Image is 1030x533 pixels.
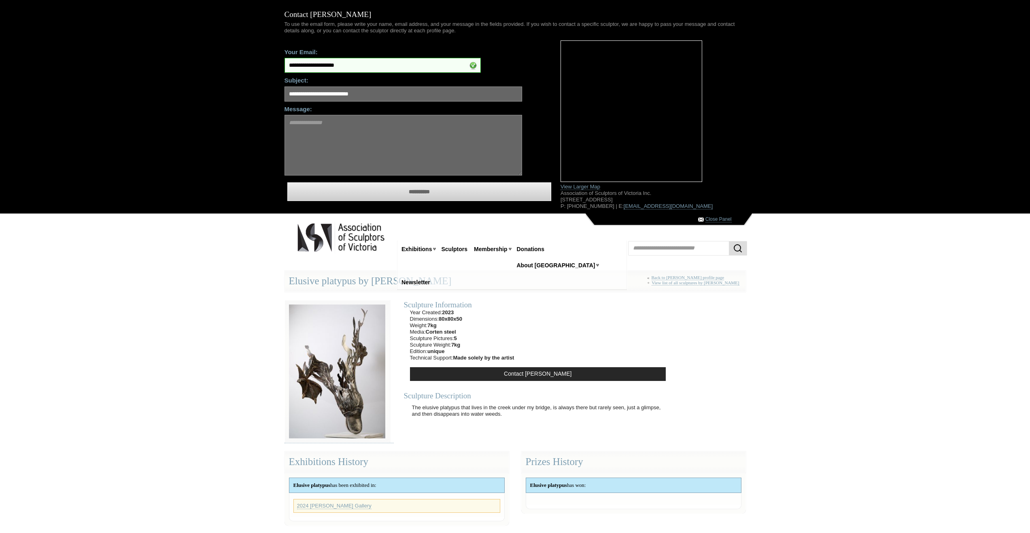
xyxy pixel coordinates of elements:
[530,482,567,488] strong: Elusive platypus
[404,300,672,309] div: Sculpture Information
[297,503,372,509] a: 2024 [PERSON_NAME] Gallery
[652,275,724,280] a: Back to [PERSON_NAME] profile page
[471,242,510,257] a: Membership
[285,73,548,84] label: Subject:
[410,367,666,381] a: Contact [PERSON_NAME]
[285,300,390,443] img: 02-04__medium.jpg
[514,258,599,273] a: About [GEOGRAPHIC_DATA]
[410,316,514,322] li: Dimensions:
[426,329,456,335] strong: Corten steel
[427,322,436,328] strong: 7kg
[289,478,504,493] div: has been exhibited in:
[410,335,514,342] li: Sculpture Pictures:
[526,478,741,493] div: has won:
[427,348,445,354] strong: unique
[408,400,672,421] p: The elusive platypus that lives in the creek under my bridge, is always there but rarely seen, ju...
[652,280,739,286] a: View list of all sculptures by [PERSON_NAME]
[439,316,462,322] strong: 80x80x50
[293,482,330,488] strong: Elusive platypus
[442,309,454,315] strong: 2023
[410,309,514,316] li: Year Created:
[285,102,548,113] label: Message:
[410,322,514,329] li: Weight:
[453,355,514,361] strong: Made solely by the artist
[285,44,548,56] label: Your Email:
[410,342,514,348] li: Sculpture Weight:
[705,216,732,222] a: Close Panel
[285,271,746,292] div: Elusive platypus by [PERSON_NAME]
[438,242,471,257] a: Sculptors
[451,342,460,348] strong: 7kg
[404,391,672,400] div: Sculpture Description
[698,218,704,222] img: Contact ASV
[410,355,514,361] li: Technical Support:
[647,275,741,289] div: « +
[514,242,548,257] a: Donations
[521,451,746,473] div: Prizes History
[561,184,600,190] a: View Larger Map
[398,242,435,257] a: Exhibitions
[285,11,746,21] h1: Contact [PERSON_NAME]
[733,243,743,253] img: Search
[297,222,386,254] img: logo.png
[454,335,457,341] strong: 5
[624,203,713,209] a: [EMAIL_ADDRESS][DOMAIN_NAME]
[285,21,746,34] p: To use the email form, please write your name, email address, and your message in the fields prov...
[285,451,509,473] div: Exhibitions History
[561,190,746,209] p: Association of Sculptors of Victoria Inc. [STREET_ADDRESS] P: [PHONE_NUMBER] | E:
[398,275,433,290] a: Newsletter
[410,329,514,335] li: Media:
[410,348,514,355] li: Edition:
